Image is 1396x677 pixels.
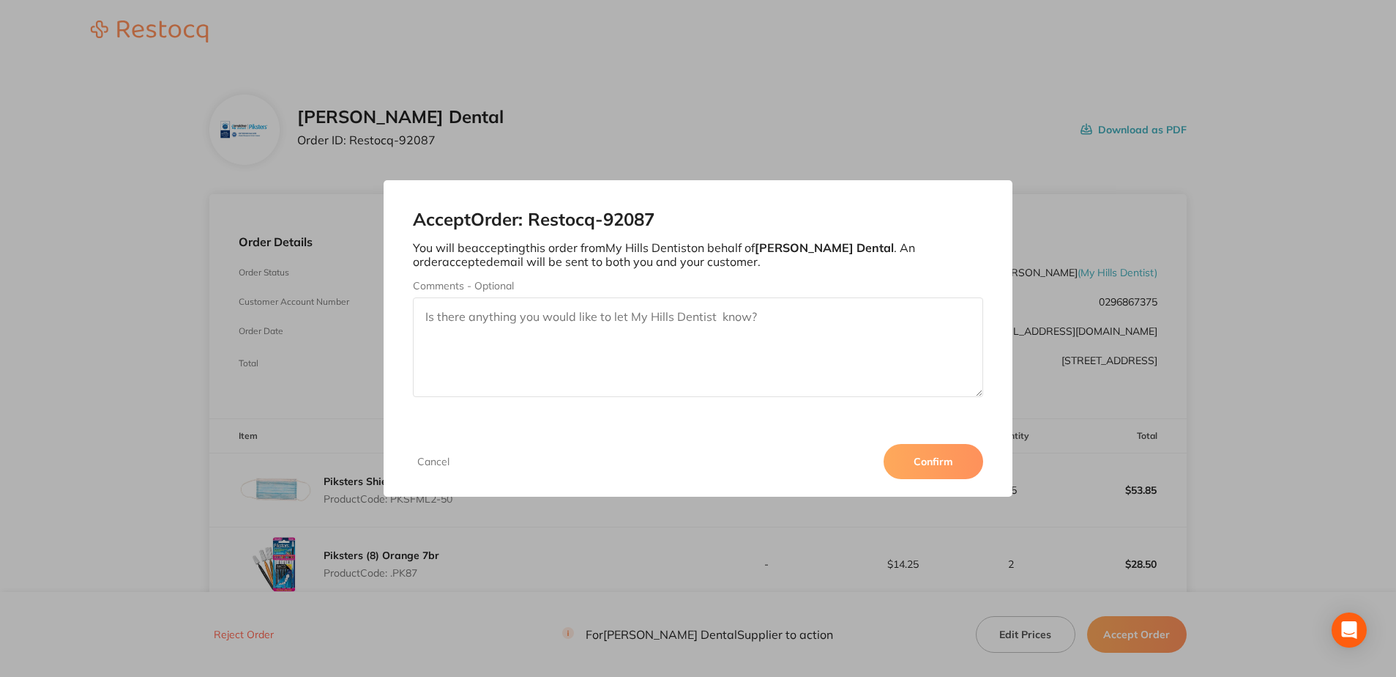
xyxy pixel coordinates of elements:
[884,444,983,479] button: Confirm
[413,210,982,230] h2: Accept Order: Restocq- 92087
[413,241,982,268] p: You will be accepting this order from My Hills Dentist on behalf of . An order accepted email wil...
[755,240,894,255] b: [PERSON_NAME] Dental
[1332,613,1367,648] div: Open Intercom Messenger
[413,280,982,292] label: Comments - Optional
[413,455,454,468] button: Cancel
